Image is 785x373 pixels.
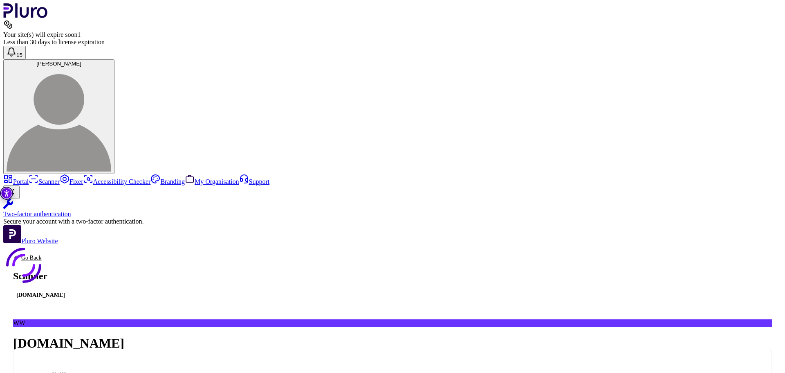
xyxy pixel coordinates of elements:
[3,185,20,199] button: Close Two-factor authentication notification
[29,178,60,185] a: Scanner
[3,12,48,19] a: Logo
[16,52,22,58] span: 15
[3,218,782,225] div: Secure your account with a two-factor authentication.
[150,178,185,185] a: Branding
[3,199,782,218] a: Two-factor authentication
[185,178,239,185] a: My Organisation
[13,336,772,351] h1: [DOMAIN_NAME]
[239,178,270,185] a: Support
[36,61,81,67] span: [PERSON_NAME]
[3,210,782,218] div: Two-factor authentication
[77,31,81,38] span: 1
[7,67,111,172] img: Toby Mason
[13,319,772,327] div: WW
[3,59,114,174] button: [PERSON_NAME]Toby Mason
[3,178,29,185] a: Portal
[3,174,782,245] aside: Sidebar menu
[60,178,83,185] a: Fixer
[3,237,58,244] a: Open Pluro Website
[3,46,26,59] button: Open notifications, you have 15 new notifications
[3,38,782,46] div: Less than 30 days to license expiration
[3,31,782,38] div: Your site(s) will expire soon
[83,178,151,185] a: Accessibility Checker
[13,291,68,300] div: [DOMAIN_NAME]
